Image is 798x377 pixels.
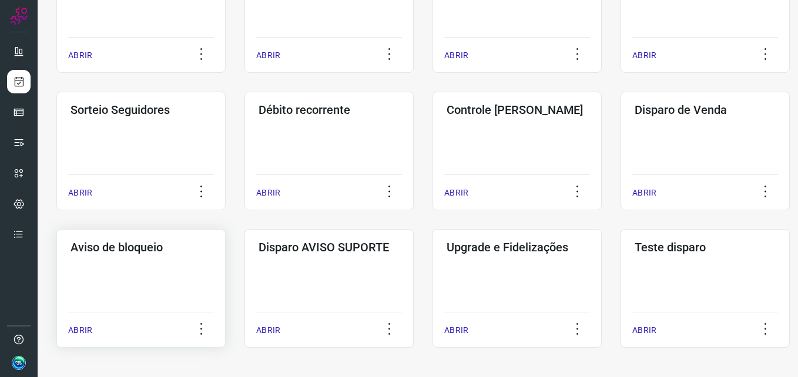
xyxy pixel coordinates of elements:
[71,103,212,117] h3: Sorteio Seguidores
[12,356,26,370] img: 688dd65d34f4db4d93ce8256e11a8269.jpg
[10,7,28,25] img: Logo
[447,103,588,117] h3: Controle [PERSON_NAME]
[259,240,400,254] h3: Disparo AVISO SUPORTE
[444,49,468,62] p: ABRIR
[447,240,588,254] h3: Upgrade e Fidelizações
[256,324,280,336] p: ABRIR
[444,324,468,336] p: ABRIR
[68,187,92,199] p: ABRIR
[256,49,280,62] p: ABRIR
[632,49,656,62] p: ABRIR
[632,187,656,199] p: ABRIR
[444,187,468,199] p: ABRIR
[256,187,280,199] p: ABRIR
[68,49,92,62] p: ABRIR
[635,240,776,254] h3: Teste disparo
[68,324,92,336] p: ABRIR
[71,240,212,254] h3: Aviso de bloqueio
[635,103,776,117] h3: Disparo de Venda
[259,103,400,117] h3: Débito recorrente
[632,324,656,336] p: ABRIR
